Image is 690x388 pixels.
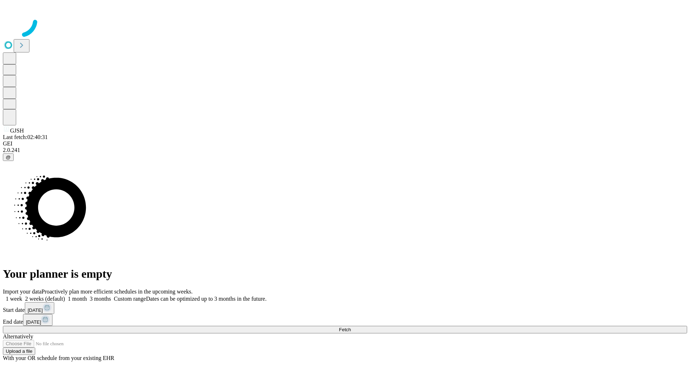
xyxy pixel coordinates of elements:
[339,327,351,332] span: Fetch
[3,355,114,361] span: With your OR schedule from your existing EHR
[3,314,687,326] div: End date
[25,296,65,302] span: 2 weeks (default)
[42,288,193,295] span: Proactively plan more efficient schedules in the upcoming weeks.
[25,302,54,314] button: [DATE]
[3,333,33,339] span: Alternatively
[114,296,146,302] span: Custom range
[10,128,24,134] span: GJSH
[23,314,52,326] button: [DATE]
[3,153,14,161] button: @
[3,347,35,355] button: Upload a file
[3,140,687,147] div: GEI
[26,319,41,325] span: [DATE]
[3,267,687,281] h1: Your planner is empty
[146,296,266,302] span: Dates can be optimized up to 3 months in the future.
[90,296,111,302] span: 3 months
[6,154,11,160] span: @
[3,288,42,295] span: Import your data
[28,308,43,313] span: [DATE]
[3,326,687,333] button: Fetch
[68,296,87,302] span: 1 month
[3,147,687,153] div: 2.0.241
[3,302,687,314] div: Start date
[3,134,48,140] span: Last fetch: 02:40:31
[6,296,22,302] span: 1 week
